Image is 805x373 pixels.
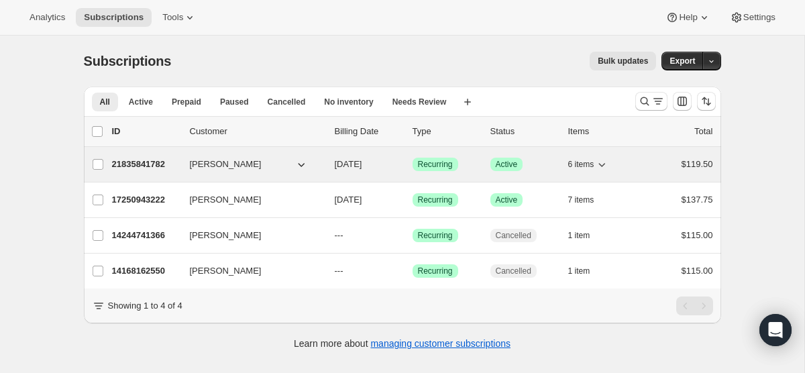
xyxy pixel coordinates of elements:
button: Bulk updates [590,52,656,70]
button: 1 item [568,262,605,280]
button: Help [657,8,718,27]
span: No inventory [324,97,373,107]
span: $115.00 [682,266,713,276]
span: Active [496,195,518,205]
span: [PERSON_NAME] [190,264,262,278]
span: Needs Review [392,97,447,107]
p: ID [112,125,179,138]
span: All [100,97,110,107]
span: 1 item [568,230,590,241]
p: Billing Date [335,125,402,138]
button: Search and filter results [635,92,667,111]
p: 14244741366 [112,229,179,242]
span: Cancelled [496,230,531,241]
button: [PERSON_NAME] [182,189,316,211]
span: Bulk updates [598,56,648,66]
span: Recurring [418,230,453,241]
span: $119.50 [682,159,713,169]
span: Help [679,12,697,23]
div: Open Intercom Messenger [759,314,792,346]
button: Export [661,52,703,70]
button: Customize table column order and visibility [673,92,692,111]
span: $115.00 [682,230,713,240]
span: Cancelled [268,97,306,107]
button: 1 item [568,226,605,245]
span: Recurring [418,266,453,276]
span: 7 items [568,195,594,205]
span: Settings [743,12,775,23]
span: 1 item [568,266,590,276]
button: 6 items [568,155,609,174]
span: Cancelled [496,266,531,276]
button: Analytics [21,8,73,27]
div: IDCustomerBilling DateTypeStatusItemsTotal [112,125,713,138]
span: [PERSON_NAME] [190,158,262,171]
span: Tools [162,12,183,23]
p: Showing 1 to 4 of 4 [108,299,182,313]
span: Recurring [418,159,453,170]
span: Active [496,159,518,170]
button: [PERSON_NAME] [182,260,316,282]
button: [PERSON_NAME] [182,154,316,175]
div: 17250943222[PERSON_NAME][DATE]SuccessRecurringSuccessActive7 items$137.75 [112,191,713,209]
div: Type [413,125,480,138]
p: Total [694,125,712,138]
div: 14168162550[PERSON_NAME]---SuccessRecurringCancelled1 item$115.00 [112,262,713,280]
button: Sort the results [697,92,716,111]
span: Subscriptions [84,12,144,23]
p: Status [490,125,557,138]
button: Tools [154,8,205,27]
p: 21835841782 [112,158,179,171]
p: 17250943222 [112,193,179,207]
span: [PERSON_NAME] [190,193,262,207]
a: managing customer subscriptions [370,338,511,349]
span: Recurring [418,195,453,205]
span: Paused [220,97,249,107]
span: [DATE] [335,159,362,169]
button: Settings [722,8,784,27]
span: Active [129,97,153,107]
span: $137.75 [682,195,713,205]
div: Items [568,125,635,138]
span: --- [335,266,343,276]
button: [PERSON_NAME] [182,225,316,246]
span: Export [669,56,695,66]
p: Customer [190,125,324,138]
div: 21835841782[PERSON_NAME][DATE]SuccessRecurringSuccessActive6 items$119.50 [112,155,713,174]
button: 7 items [568,191,609,209]
div: 14244741366[PERSON_NAME]---SuccessRecurringCancelled1 item$115.00 [112,226,713,245]
span: 6 items [568,159,594,170]
span: Subscriptions [84,54,172,68]
span: [PERSON_NAME] [190,229,262,242]
p: 14168162550 [112,264,179,278]
span: [DATE] [335,195,362,205]
span: Analytics [30,12,65,23]
button: Subscriptions [76,8,152,27]
span: --- [335,230,343,240]
p: Learn more about [294,337,511,350]
span: Prepaid [172,97,201,107]
nav: Pagination [676,297,713,315]
button: Create new view [457,93,478,111]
